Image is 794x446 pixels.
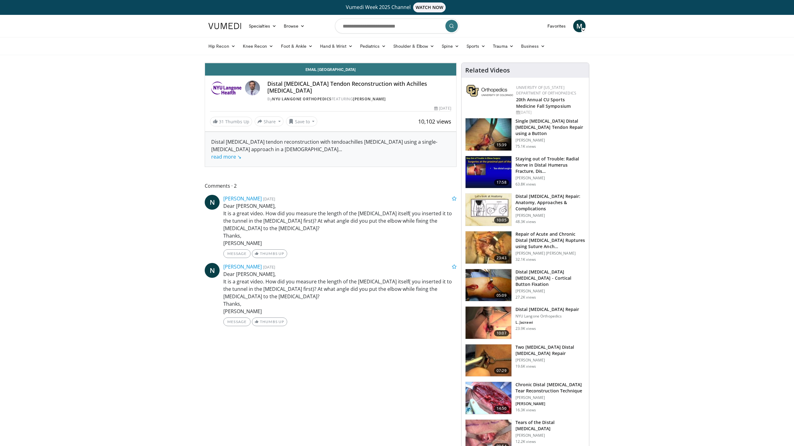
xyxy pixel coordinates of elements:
[515,419,585,432] h3: Tears of the Distal [MEDICAL_DATA]
[263,264,275,270] small: [DATE]
[515,401,585,406] p: [PERSON_NAME]
[223,202,457,247] p: Dear [PERSON_NAME], It is a great video. How did you measure the length of the [MEDICAL_DATA] its...
[515,439,536,444] p: 12.2K views
[205,263,220,278] a: N
[516,85,576,96] a: University of [US_STATE] Department of Orthopaedics
[516,97,571,109] a: 20th Annual CU Sports Medicine Fall Symposium
[515,395,585,400] p: [PERSON_NAME]
[286,116,318,126] button: Save to
[515,320,579,325] p: L. Jazrawi
[267,96,451,102] div: By FEATURING
[211,153,241,160] a: read more ↘
[465,269,585,302] a: 05:09 Distal [MEDICAL_DATA] [MEDICAL_DATA] - Cortical Button Fixation [PERSON_NAME] 27.2K views
[515,295,536,300] p: 27.2K views
[466,194,511,226] img: 90401_0000_3.png.150x105_q85_crop-smart_upscale.jpg
[434,106,451,111] div: [DATE]
[544,20,569,32] a: Favorites
[494,368,509,374] span: 07:29
[465,67,510,74] h4: Related Videos
[515,269,585,287] h3: Distal [MEDICAL_DATA] [MEDICAL_DATA] - Cortical Button Fixation
[515,382,585,394] h3: Chronic Distal [MEDICAL_DATA] Tear Reconstruction Technique
[516,110,584,115] div: [DATE]
[272,96,332,102] a: NYU Langone Orthopedics
[356,40,390,52] a: Pediatrics
[515,364,536,369] p: 19.6K views
[515,314,579,319] p: NYU Langone Orthopedics
[515,176,585,181] p: [PERSON_NAME]
[465,193,585,226] a: 10:05 Distal [MEDICAL_DATA] Repair: Anatomy, Approaches & Complications [PERSON_NAME] 48.3K views
[515,182,536,187] p: 63.8K views
[466,231,511,264] img: bennett_acute_distal_biceps_3.png.150x105_q85_crop-smart_upscale.jpg
[465,382,585,414] a: 14:50 Chronic Distal [MEDICAL_DATA] Tear Reconstruction Technique [PERSON_NAME] [PERSON_NAME] 16....
[211,138,450,160] div: Distal [MEDICAL_DATA] tendon reconstruction with tendoachilles [MEDICAL_DATA] using a single-[MED...
[515,326,536,331] p: 23.9K views
[465,306,585,339] a: 10:07 Distal [MEDICAL_DATA] Repair NYU Langone Orthopedics L. Jazrawi 23.9K views
[252,317,287,326] a: Thumbs Up
[205,195,220,210] a: N
[413,2,446,12] span: WATCH NOW
[418,118,451,125] span: 10,102 views
[489,40,517,52] a: Trauma
[263,196,275,202] small: [DATE]
[211,146,342,160] span: ...
[245,20,280,32] a: Specialties
[515,219,536,224] p: 48.3K views
[223,263,262,270] a: [PERSON_NAME]
[515,289,585,294] p: [PERSON_NAME]
[223,270,457,315] p: Dear [PERSON_NAME], It is a great video. How did you measure the length of the [MEDICAL_DATA] its...
[466,344,511,377] img: fylOjp5pkC-GA4Zn4xMDoxOjBrO-I4W8.150x105_q85_crop-smart_upscale.jpg
[494,330,509,336] span: 10:07
[515,156,585,174] h3: Staying out of Trouble: Radial Nerve in Distal Humerus Fracture, Dis…
[515,138,585,143] p: [PERSON_NAME]
[515,231,585,250] h3: Repair of Acute and Chronic Distal [MEDICAL_DATA] Ruptures using Suture Anch…
[515,257,536,262] p: 32.1K views
[208,23,241,29] img: VuMedi Logo
[223,195,262,202] a: [PERSON_NAME]
[466,269,511,301] img: Picture_4_0_3.png.150x105_q85_crop-smart_upscale.jpg
[465,156,585,189] a: 17:58 Staying out of Trouble: Radial Nerve in Distal Humerus Fracture, Dis… [PERSON_NAME] 63.8K v...
[494,179,509,186] span: 17:58
[205,40,239,52] a: Hip Recon
[465,344,585,377] a: 07:29 Two [MEDICAL_DATA] Distal [MEDICAL_DATA] Repair [PERSON_NAME] 19.6K views
[494,217,509,223] span: 10:05
[219,119,224,125] span: 31
[353,96,386,102] a: [PERSON_NAME]
[494,142,509,148] span: 15:39
[494,292,509,299] span: 05:09
[210,81,243,95] img: NYU Langone Orthopedics
[515,408,536,413] p: 16.3K views
[280,20,309,32] a: Browse
[515,433,585,438] p: [PERSON_NAME]
[515,306,579,313] h3: Distal [MEDICAL_DATA] Repair
[515,144,536,149] p: 75.1K views
[515,251,585,256] p: [PERSON_NAME] [PERSON_NAME]
[494,255,509,261] span: 23:43
[209,2,585,12] a: Vumedi Week 2025 ChannelWATCH NOW
[245,81,260,95] img: Avatar
[205,182,457,190] span: Comments 2
[515,358,585,363] p: [PERSON_NAME]
[466,382,511,414] img: 34a19f6c-5062-4d26-afb4-b2ee675a2ae1.150x105_q85_crop-smart_upscale.jpg
[463,40,489,52] a: Sports
[335,19,459,33] input: Search topics, interventions
[316,40,356,52] a: Hand & Wrist
[252,249,287,258] a: Thumbs Up
[210,117,252,126] a: 31 Thumbs Up
[515,118,585,137] h3: Single [MEDICAL_DATA] Distal [MEDICAL_DATA] Tendon Repair using a Button
[390,40,438,52] a: Shoulder & Elbow
[267,81,451,94] h4: Distal [MEDICAL_DATA] Tendon Reconstruction with Achilles [MEDICAL_DATA]
[255,116,283,126] button: Share
[466,118,511,151] img: king_0_3.png.150x105_q85_crop-smart_upscale.jpg
[465,118,585,151] a: 15:39 Single [MEDICAL_DATA] Distal [MEDICAL_DATA] Tendon Repair using a Button [PERSON_NAME] 75.1...
[494,405,509,412] span: 14:50
[466,156,511,188] img: Q2xRg7exoPLTwO8X4xMDoxOjB1O8AjAz_1.150x105_q85_crop-smart_upscale.jpg
[466,85,513,97] img: 355603a8-37da-49b6-856f-e00d7e9307d3.png.150x105_q85_autocrop_double_scale_upscale_version-0.2.png
[573,20,586,32] a: M
[466,307,511,339] img: Jazrawi_DBR_1.png.150x105_q85_crop-smart_upscale.jpg
[239,40,277,52] a: Knee Recon
[515,193,585,212] h3: Distal [MEDICAL_DATA] Repair: Anatomy, Approaches & Complications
